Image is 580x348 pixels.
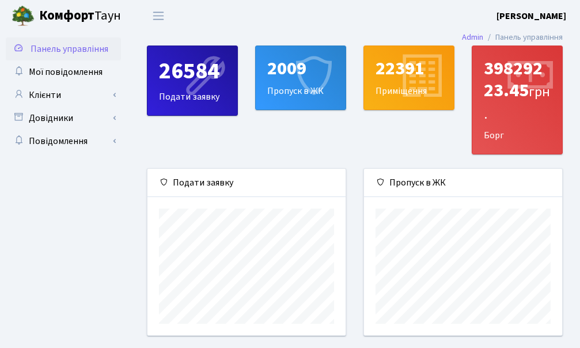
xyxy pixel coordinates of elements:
b: Комфорт [39,6,94,25]
span: Мої повідомлення [29,66,103,78]
div: Борг [472,46,562,154]
span: Панель управління [31,43,108,55]
a: Мої повідомлення [6,60,121,84]
img: logo.png [12,5,35,28]
div: Приміщення [364,46,454,109]
div: Подати заявку [147,46,237,115]
div: 26584 [159,58,226,85]
li: Панель управління [483,31,563,44]
div: 22391 [376,58,442,80]
a: Клієнти [6,84,121,107]
a: 26584Подати заявку [147,46,238,116]
div: Подати заявку [147,169,346,197]
b: [PERSON_NAME] [496,10,566,22]
button: Переключити навігацію [144,6,173,25]
div: Пропуск в ЖК [256,46,346,109]
a: Довідники [6,107,121,130]
div: 2009 [267,58,334,80]
nav: breadcrumb [445,25,580,50]
a: Повідомлення [6,130,121,153]
a: 22391Приміщення [363,46,454,110]
div: 39829223.45 [484,58,551,124]
span: Таун [39,6,121,26]
a: Панель управління [6,37,121,60]
a: [PERSON_NAME] [496,9,566,23]
a: 2009Пропуск в ЖК [255,46,346,110]
div: Пропуск в ЖК [364,169,562,197]
a: Admin [462,31,483,43]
